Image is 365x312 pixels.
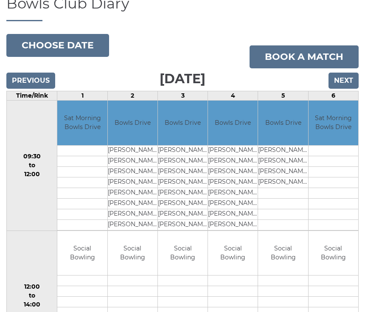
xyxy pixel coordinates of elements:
td: 3 [157,92,208,101]
td: [PERSON_NAME] [158,220,208,230]
td: [PERSON_NAME] [208,220,258,230]
td: [PERSON_NAME] [108,146,157,156]
td: [PERSON_NAME] [208,209,258,220]
td: [PERSON_NAME] [208,146,258,156]
td: [PERSON_NAME] [108,167,157,177]
td: [PERSON_NAME] [158,188,208,199]
td: [PERSON_NAME] [108,220,157,230]
td: Time/Rink [7,92,57,101]
td: Bowls Drive [108,101,157,146]
td: [PERSON_NAME] [258,177,308,188]
td: [PERSON_NAME] [158,156,208,167]
td: [PERSON_NAME] [258,156,308,167]
td: Bowls Drive [208,101,258,146]
td: [PERSON_NAME] [208,188,258,199]
td: Social Bowling [158,231,208,276]
button: Choose date [6,34,109,57]
td: Social Bowling [57,231,107,276]
td: Social Bowling [309,231,358,276]
td: [PERSON_NAME] [208,167,258,177]
td: [PERSON_NAME] [108,177,157,188]
td: [PERSON_NAME] [108,209,157,220]
td: 4 [208,92,258,101]
td: Bowls Drive [258,101,308,146]
td: 5 [258,92,308,101]
td: Social Bowling [208,231,258,276]
a: Book a match [250,46,359,69]
input: Next [328,73,359,89]
td: 1 [57,92,107,101]
td: Bowls Drive [158,101,208,146]
td: [PERSON_NAME] [258,167,308,177]
td: [PERSON_NAME] [108,188,157,199]
td: 2 [107,92,157,101]
td: Social Bowling [108,231,157,276]
td: [PERSON_NAME] [158,146,208,156]
td: 09:30 to 12:00 [7,101,57,231]
input: Previous [6,73,55,89]
td: 6 [308,92,358,101]
td: Sat Morning Bowls Drive [57,101,107,146]
td: [PERSON_NAME] [158,177,208,188]
td: [PERSON_NAME] [208,156,258,167]
td: [PERSON_NAME] [258,146,308,156]
td: Sat Morning Bowls Drive [309,101,358,146]
td: Social Bowling [258,231,308,276]
td: [PERSON_NAME] [158,209,208,220]
td: [PERSON_NAME] [108,156,157,167]
td: [PERSON_NAME] [208,199,258,209]
td: [PERSON_NAME] [158,199,208,209]
td: [PERSON_NAME] [158,167,208,177]
td: [PERSON_NAME] [208,177,258,188]
td: [PERSON_NAME] [108,199,157,209]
